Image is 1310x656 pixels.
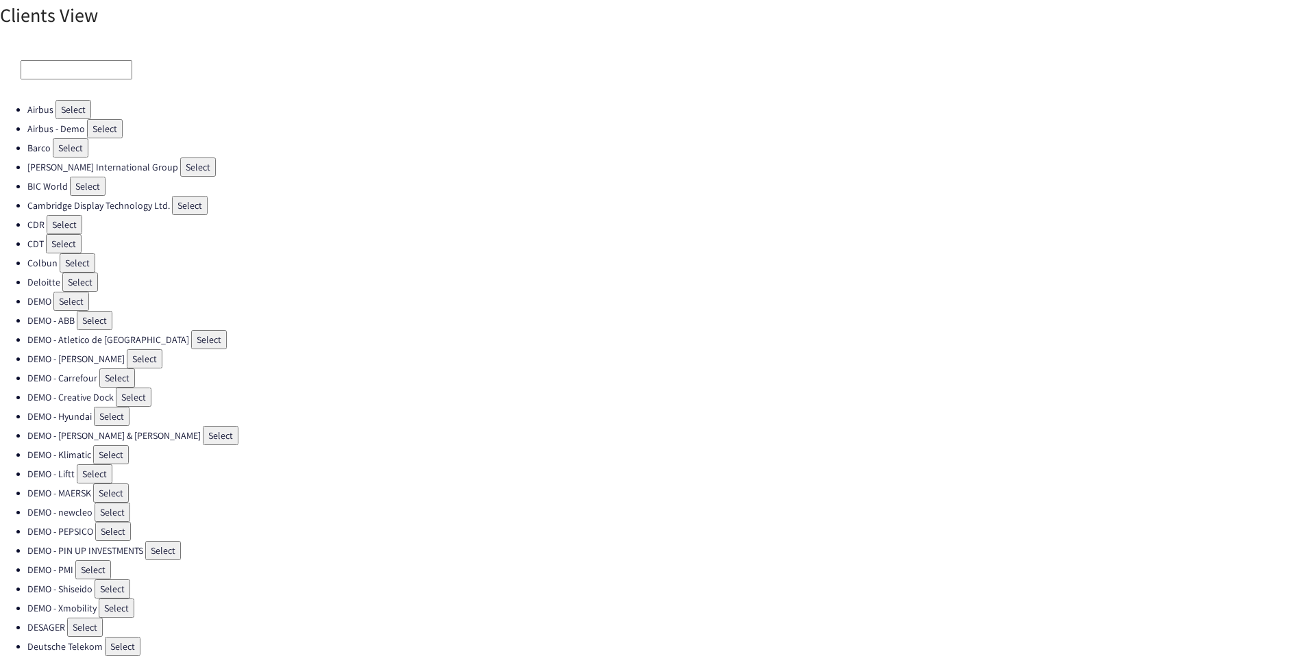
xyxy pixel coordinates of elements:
button: Select [70,177,106,196]
button: Select [93,483,129,503]
button: Select [87,119,123,138]
button: Select [47,215,82,234]
button: Select [53,292,89,311]
li: Deloitte [27,273,1310,292]
iframe: Chat Widget [1241,590,1310,656]
li: DEMO - [PERSON_NAME] & [PERSON_NAME] [27,426,1310,445]
li: DESAGER [27,618,1310,637]
li: DEMO - Hyundai [27,407,1310,426]
div: Widget de chat [1241,590,1310,656]
li: DEMO - Creative Dock [27,388,1310,407]
li: DEMO - PMI [27,560,1310,579]
button: Select [60,253,95,273]
button: Select [145,541,181,560]
li: CDR [27,215,1310,234]
button: Select [95,503,130,522]
li: BIC World [27,177,1310,196]
button: Select [95,522,131,541]
li: Barco [27,138,1310,157]
button: Select [77,464,112,483]
button: Select [75,560,111,579]
button: Select [55,100,91,119]
button: Select [99,368,135,388]
li: DEMO - newcleo [27,503,1310,522]
li: DEMO - Carrefour [27,368,1310,388]
li: DEMO [27,292,1310,311]
li: DEMO - Shiseido [27,579,1310,598]
li: DEMO - Liftt [27,464,1310,483]
li: DEMO - Xmobility [27,598,1310,618]
li: DEMO - [PERSON_NAME] [27,349,1310,368]
button: Select [172,196,208,215]
li: Cambridge Display Technology Ltd. [27,196,1310,215]
li: Airbus [27,100,1310,119]
li: Deutsche Telekom [27,637,1310,656]
button: Select [77,311,112,330]
button: Select [95,579,130,598]
li: DEMO - Atletico de [GEOGRAPHIC_DATA] [27,330,1310,349]
button: Select [94,407,129,426]
button: Select [93,445,129,464]
button: Select [116,388,151,407]
button: Select [46,234,82,253]
button: Select [180,157,216,177]
li: CDT [27,234,1310,253]
button: Select [105,637,140,656]
li: DEMO - PEPSICO [27,522,1310,541]
button: Select [203,426,238,445]
li: Airbus - Demo [27,119,1310,138]
li: DEMO - ABB [27,311,1310,330]
li: DEMO - MAERSK [27,483,1310,503]
button: Select [67,618,103,637]
button: Select [53,138,88,157]
button: Select [127,349,162,368]
li: [PERSON_NAME] International Group [27,157,1310,177]
li: DEMO - Klimatic [27,445,1310,464]
button: Select [62,273,98,292]
button: Select [99,598,134,618]
button: Select [191,330,227,349]
li: Colbun [27,253,1310,273]
li: DEMO - PIN UP INVESTMENTS [27,541,1310,560]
